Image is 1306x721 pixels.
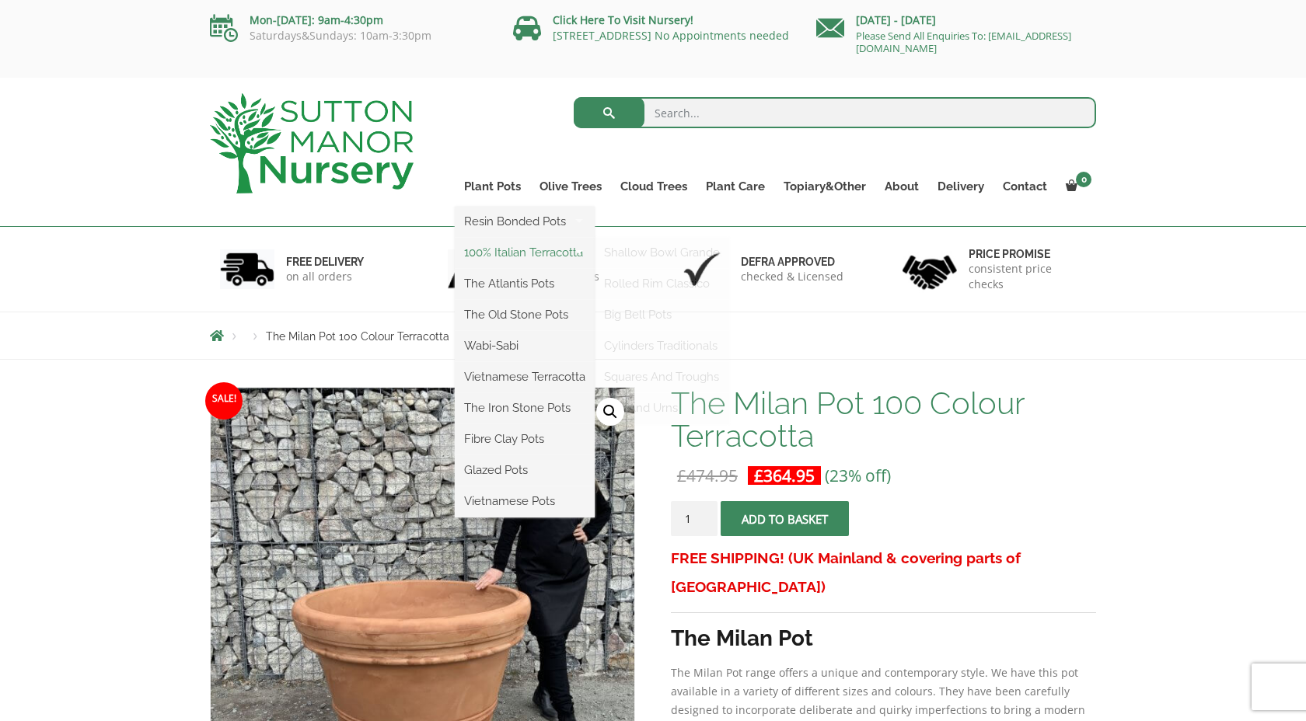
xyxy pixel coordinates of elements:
a: Vietnamese Terracotta [455,365,595,388]
input: Product quantity [671,501,718,536]
span: Sale! [205,382,243,420]
img: 1.jpg [220,249,274,289]
a: The Atlantis Pots [455,272,595,295]
a: Plant Care [697,176,774,197]
a: Contact [993,176,1056,197]
a: Wabi-Sabi [455,334,595,357]
a: Rolled Rim Classico [595,272,729,295]
h6: FREE DELIVERY [286,255,364,269]
a: Cloud Trees [611,176,697,197]
bdi: 364.95 [754,465,815,486]
a: Resin Bonded Pots [455,210,595,233]
a: 100% Italian Terracotta [455,241,595,264]
a: About [875,176,928,197]
button: Add to basket [721,501,849,536]
a: Delivery [928,176,993,197]
a: The Old Stone Pots [455,303,595,326]
p: consistent price checks [969,261,1087,292]
a: Big Bell Pots [595,303,729,326]
a: 0 [1056,176,1096,197]
img: 2.jpg [448,249,502,289]
a: The Iron Stone Pots [455,396,595,420]
span: (23% off) [825,465,891,486]
nav: Breadcrumbs [210,329,1096,342]
p: checked & Licensed [741,269,843,284]
strong: The Milan Pot [671,625,813,651]
h6: Price promise [969,247,1087,261]
a: Squares And Troughs [595,365,729,388]
a: Cylinders Traditionals [595,334,729,357]
a: Olive Trees [530,176,611,197]
a: [STREET_ADDRESS] No Appointments needed [553,28,789,43]
img: logo [210,93,414,193]
a: Please Send All Enquiries To: [EMAIL_ADDRESS][DOMAIN_NAME] [856,29,1071,55]
a: Vietnamese Pots [455,489,595,513]
a: View full-screen image gallery [596,398,624,426]
p: Mon-[DATE]: 9am-4:30pm [210,11,490,30]
span: £ [677,465,686,486]
a: Jars And Urns [595,396,729,420]
p: [DATE] - [DATE] [816,11,1096,30]
a: Glazed Pots [455,458,595,482]
p: on all orders [286,269,364,284]
span: £ [754,465,763,486]
a: Fibre Clay Pots [455,427,595,451]
a: Topiary&Other [774,176,875,197]
a: Plant Pots [455,176,530,197]
bdi: 474.95 [677,465,738,486]
img: 4.jpg [903,246,957,293]
h1: The Milan Pot 100 Colour Terracotta [671,387,1096,452]
input: Search... [574,97,1097,128]
span: 0 [1076,172,1091,187]
h6: Defra approved [741,255,843,269]
a: Click Here To Visit Nursery! [553,12,693,27]
span: The Milan Pot 100 Colour Terracotta [266,330,449,343]
h3: FREE SHIPPING! (UK Mainland & covering parts of [GEOGRAPHIC_DATA]) [671,544,1096,601]
a: Shallow Bowl Grande [595,241,729,264]
p: Saturdays&Sundays: 10am-3:30pm [210,30,490,42]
